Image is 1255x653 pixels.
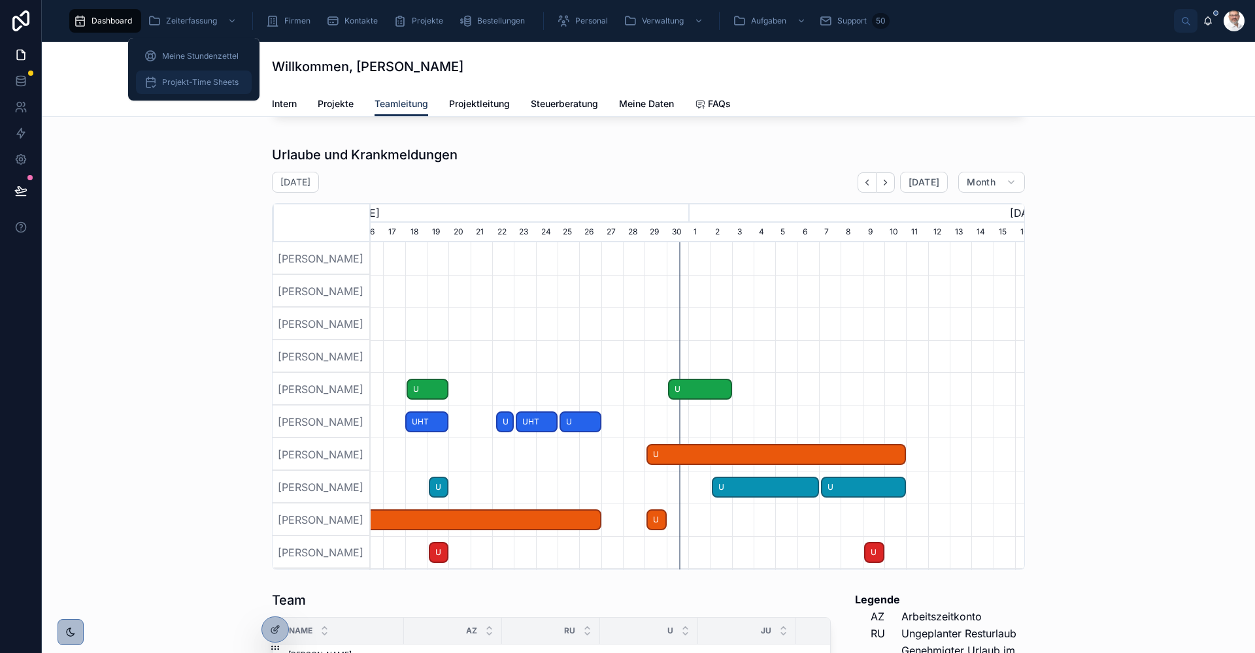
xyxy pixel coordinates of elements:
span: Bestellungen [477,16,525,26]
span: U [277,509,599,531]
th: Legende [854,591,901,608]
div: 8 [841,223,862,242]
div: 1 [688,223,710,242]
div: U [821,477,907,498]
div: U [646,509,667,531]
h2: [DATE] [280,176,310,189]
div: 19 [427,223,448,242]
div: 4 [754,223,775,242]
div: 15 [994,223,1015,242]
div: [PERSON_NAME] [273,242,371,275]
a: Projekte [390,9,452,33]
a: Dashboard [69,9,141,33]
span: Aufgaben [751,16,786,26]
span: U [408,379,447,400]
span: U [648,509,665,531]
div: 9 [863,223,884,242]
a: Projekt-Time Sheets [136,71,252,94]
a: Steuerberatung [531,92,598,118]
div: [PERSON_NAME] [273,471,371,503]
div: 29 [644,223,666,242]
div: 18 [405,223,427,242]
div: 30 [667,223,688,242]
a: Meine Stundenzettel [136,44,252,68]
span: U [430,477,448,498]
div: 20 [448,223,470,242]
div: 23 [514,223,535,242]
div: U [407,379,448,400]
span: Steuerberatung [531,97,598,110]
span: Teamleitung [375,97,428,110]
div: 27 [601,223,623,242]
div: 10 [884,223,906,242]
div: 6 [797,223,819,242]
a: Kontakte [322,9,387,33]
div: UHT [405,411,449,433]
button: [DATE] [900,172,948,193]
span: U [430,542,448,564]
span: U [497,411,513,433]
td: Arbeitszeitkonto [901,608,1025,625]
span: Support [837,16,867,26]
div: 25 [558,223,579,242]
div: U [560,411,601,433]
span: Projekte [412,16,443,26]
a: Personal [553,9,617,33]
div: scrollable content [63,7,1174,35]
span: Kontakte [344,16,378,26]
span: U [713,477,818,498]
div: U [429,542,449,564]
div: 22 [492,223,514,242]
span: U [865,542,883,564]
span: Projekte [318,97,354,110]
div: 3 [732,223,754,242]
a: Support50 [815,9,894,33]
span: AZ [466,626,477,636]
a: Intern [272,92,297,118]
div: 13 [950,223,971,242]
span: Intern [272,97,297,110]
span: U [667,626,673,636]
h1: Willkommen, [PERSON_NAME] [272,57,463,76]
div: 11 [906,223,928,242]
span: Projekt-Time Sheets [162,77,239,88]
div: [PERSON_NAME] [273,536,371,569]
span: Dashboard [92,16,132,26]
span: Projektleitung [449,97,510,110]
div: 16 [1015,223,1037,242]
a: Zeiterfassung [144,9,243,33]
span: U [561,411,600,433]
button: Month [958,172,1025,193]
h1: Urlaube und Krankmeldungen [272,146,458,164]
div: 5 [775,223,797,242]
div: 28 [623,223,644,242]
div: UHT [516,411,558,433]
a: Aufgaben [729,9,812,33]
div: 21 [471,223,492,242]
td: Ungeplanter Resturlaub [901,625,1025,642]
span: Meine Daten [619,97,674,110]
td: RU [854,625,901,642]
span: Firmen [284,16,310,26]
span: U [648,444,905,466]
td: AZ [854,608,901,625]
div: [PERSON_NAME] [273,406,371,438]
span: UHT [517,411,556,433]
span: Name [289,626,312,636]
div: [PERSON_NAME] [273,503,371,536]
div: U [276,509,601,531]
span: U [822,477,905,498]
div: 7 [819,223,841,242]
a: Firmen [262,9,320,33]
div: U [429,477,449,498]
div: U [668,379,731,400]
div: [PERSON_NAME] [273,569,371,601]
span: [DATE] [909,176,939,188]
a: Verwaltung [620,9,710,33]
h1: Team [272,591,306,609]
span: Meine Stundenzettel [162,51,239,61]
div: U [864,542,884,564]
div: 14 [971,223,993,242]
span: UHT [407,411,448,433]
div: 24 [536,223,558,242]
